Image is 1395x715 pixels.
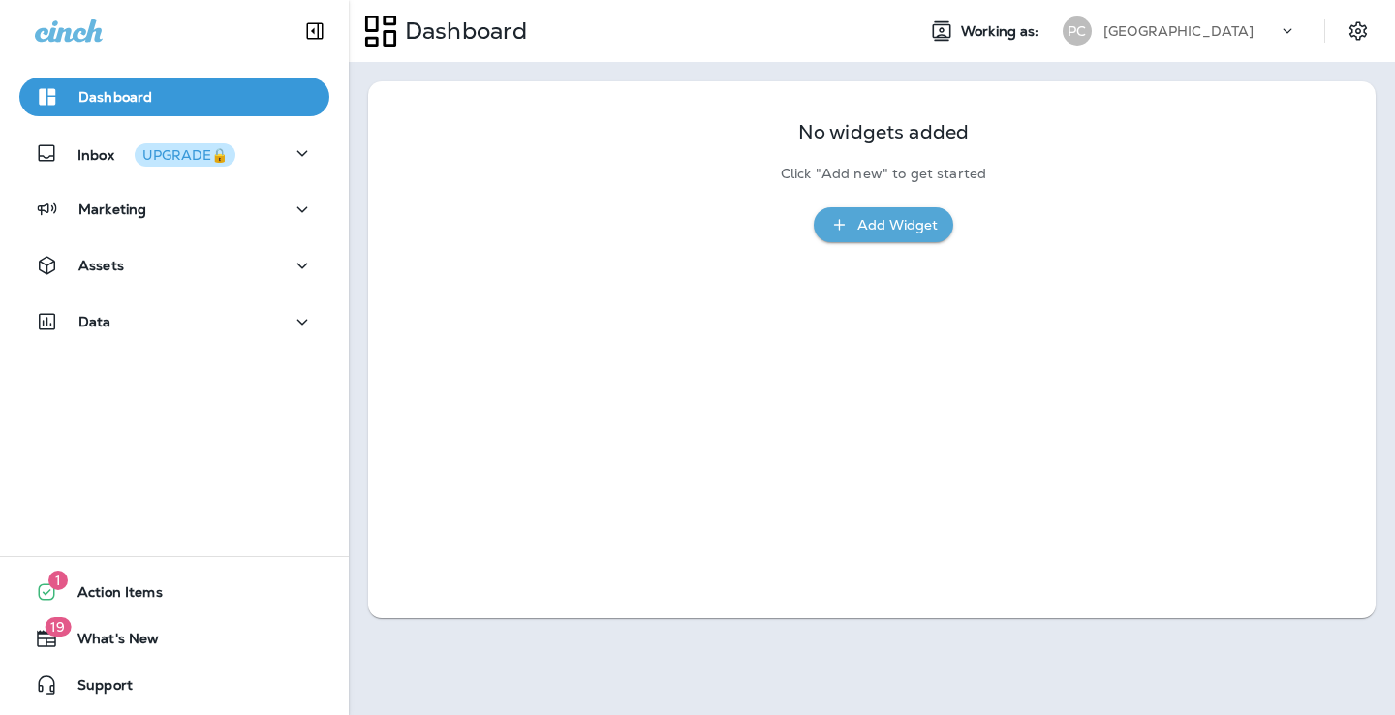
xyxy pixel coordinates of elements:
button: InboxUPGRADE🔒 [19,134,329,172]
button: Marketing [19,190,329,229]
button: Add Widget [814,207,953,243]
p: No widgets added [798,124,969,140]
p: Assets [78,258,124,273]
p: [GEOGRAPHIC_DATA] [1103,23,1254,39]
span: 19 [45,617,71,637]
button: Collapse Sidebar [288,12,342,50]
span: Support [58,677,133,700]
span: What's New [58,631,159,654]
button: 19What's New [19,619,329,658]
button: Data [19,302,329,341]
span: Working as: [961,23,1043,40]
p: Marketing [78,202,146,217]
p: Data [78,314,111,329]
p: Click "Add new" to get started [781,166,986,182]
button: Dashboard [19,78,329,116]
div: Add Widget [857,213,938,237]
span: 1 [48,571,68,590]
div: PC [1063,16,1092,46]
p: Dashboard [397,16,527,46]
div: UPGRADE🔒 [142,148,228,162]
button: UPGRADE🔒 [135,143,235,167]
span: Action Items [58,584,163,607]
button: Assets [19,246,329,285]
p: Inbox [77,143,235,164]
button: Support [19,666,329,704]
button: Settings [1341,14,1376,48]
button: 1Action Items [19,573,329,611]
p: Dashboard [78,89,152,105]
